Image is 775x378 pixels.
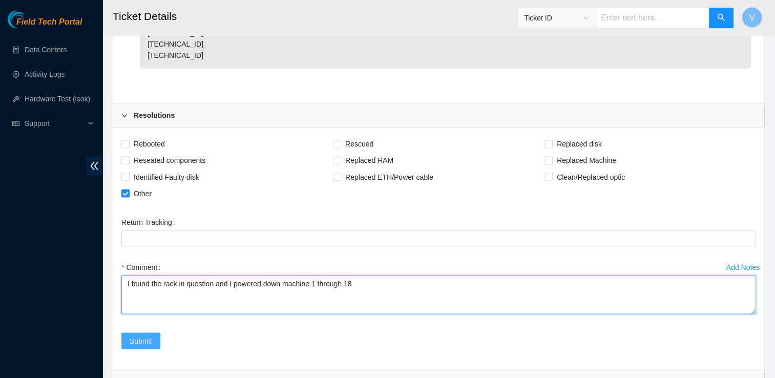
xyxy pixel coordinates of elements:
[341,136,378,152] span: Rescued
[121,259,164,275] label: Comment
[130,185,156,201] span: Other
[8,18,82,32] a: Akamai TechnologiesField Tech Portal
[25,46,67,54] a: Data Centers
[726,263,760,270] div: Add Notes
[130,169,203,185] span: Identified Faulty disk
[121,112,128,118] span: right
[121,332,160,349] button: Submit
[130,136,169,152] span: Rebooted
[595,8,709,28] input: Enter text here...
[25,95,90,103] a: Hardware Test (isok)
[726,259,760,275] button: Add Notes
[8,10,52,28] img: Akamai Technologies
[134,110,175,121] b: Resolutions
[87,156,102,175] span: double-left
[717,13,725,23] span: search
[524,10,589,26] span: Ticket ID
[553,136,606,152] span: Replaced disk
[12,120,19,127] span: read
[130,335,152,346] span: Submit
[749,11,755,24] span: V
[25,113,85,134] span: Support
[742,7,762,28] button: V
[121,214,179,230] label: Return Tracking
[25,70,65,78] a: Activity Logs
[16,17,82,27] span: Field Tech Portal
[113,103,764,127] div: Resolutions
[341,152,397,169] span: Replaced RAM
[553,152,620,169] span: Replaced Machine
[553,169,629,185] span: Clean/Replaced optic
[121,230,756,246] input: Return Tracking
[341,169,437,185] span: Replaced ETH/Power cable
[121,275,756,314] textarea: Comment
[709,8,734,28] button: search
[130,152,210,169] span: Reseated components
